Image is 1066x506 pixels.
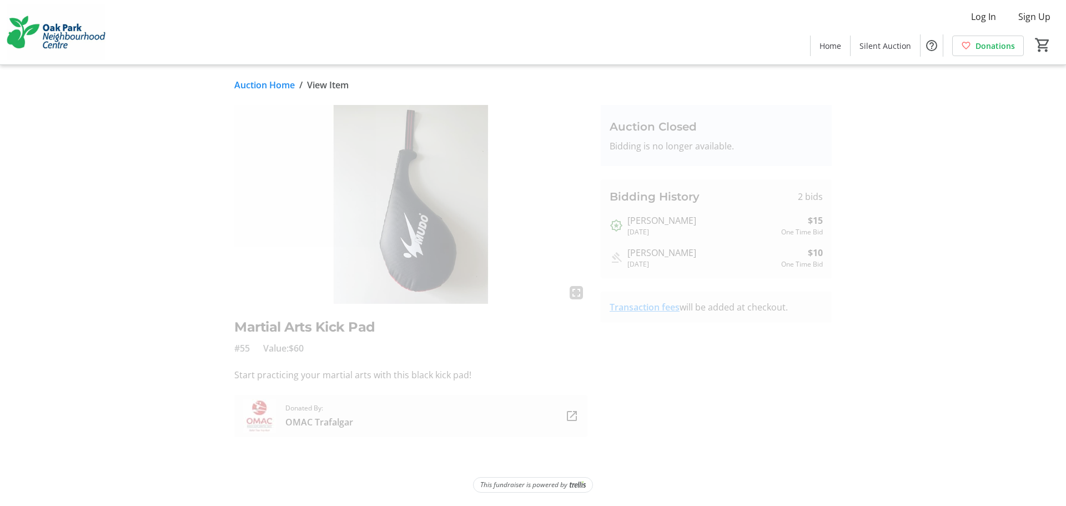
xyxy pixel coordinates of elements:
button: Sign Up [1009,8,1059,26]
span: 2 bids [798,190,823,203]
h3: Bidding History [610,188,700,205]
a: Donations [952,36,1024,56]
button: Log In [962,8,1005,26]
h2: Martial Arts Kick Pad [234,317,587,337]
span: View Item [307,78,349,92]
a: Home [811,36,850,56]
div: [PERSON_NAME] [627,214,777,227]
img: OMAC Trafalgar [243,399,276,433]
span: This fundraiser is powered by [480,480,567,490]
h3: Auction Closed [610,118,823,135]
div: [DATE] [627,227,777,237]
mat-icon: Outbid [610,219,623,232]
img: Image [234,105,587,304]
span: Log In [971,10,996,23]
div: [DATE] [627,259,777,269]
a: OMAC TrafalgarDonated By:OMAC Trafalgar [234,395,587,437]
a: Silent Auction [851,36,920,56]
span: Silent Auction [859,40,911,52]
span: OMAC Trafalgar [285,415,353,429]
strong: $15 [808,214,823,227]
span: Sign Up [1018,10,1050,23]
span: Value: $60 [263,342,304,355]
span: Donations [976,40,1015,52]
button: Cart [1033,35,1053,55]
span: / [299,78,303,92]
span: Donated By: [285,403,353,413]
a: Transaction fees [610,301,680,313]
a: Auction Home [234,78,295,92]
div: One Time Bid [781,259,823,269]
strong: $10 [808,246,823,259]
mat-icon: Outbid [610,251,623,264]
div: will be added at checkout. [610,300,823,314]
div: [PERSON_NAME] [627,246,777,259]
span: #55 [234,342,250,355]
button: Help [921,34,943,57]
img: Oak Park Neighbourhood Centre's Logo [7,4,105,60]
div: One Time Bid [781,227,823,237]
mat-icon: fullscreen [570,286,583,299]
p: Bidding is no longer available. [610,139,823,153]
img: Trellis Logo [570,481,586,489]
p: Start practicing your martial arts with this black kick pad! [234,368,587,382]
span: Home [819,40,841,52]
